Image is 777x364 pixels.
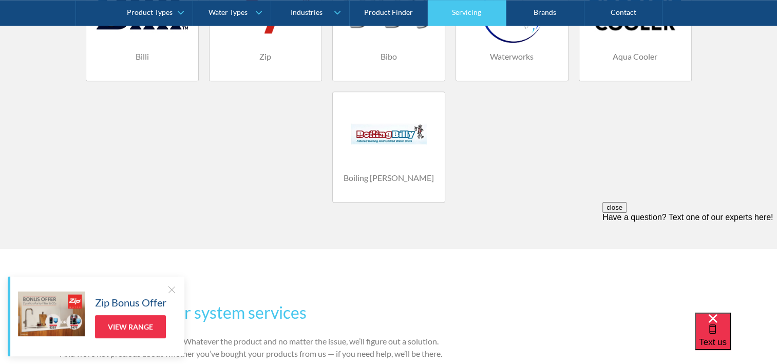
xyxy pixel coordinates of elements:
iframe: podium webchat widget prompt [602,202,777,325]
iframe: podium webchat widget bubble [695,313,777,364]
a: View Range [95,315,166,338]
div: Industries [291,8,323,17]
h4: Boiling [PERSON_NAME] [343,172,434,184]
h4: Waterworks [466,50,558,63]
h2: Our filtered water system services [60,300,454,325]
div: Water Types [209,8,248,17]
img: Zip Bonus Offer [18,292,85,336]
a: Boiling [PERSON_NAME] [332,92,445,203]
h4: Billi [97,50,188,63]
p: Consider us your full-service team. Whatever the product and no matter the issue, we’ll figure ou... [60,335,454,360]
h4: Bibo [343,50,434,63]
div: Product Types [127,8,173,17]
h4: Aqua Cooler [590,50,681,63]
h4: Zip [220,50,311,63]
h5: Zip Bonus Offer [95,295,166,310]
